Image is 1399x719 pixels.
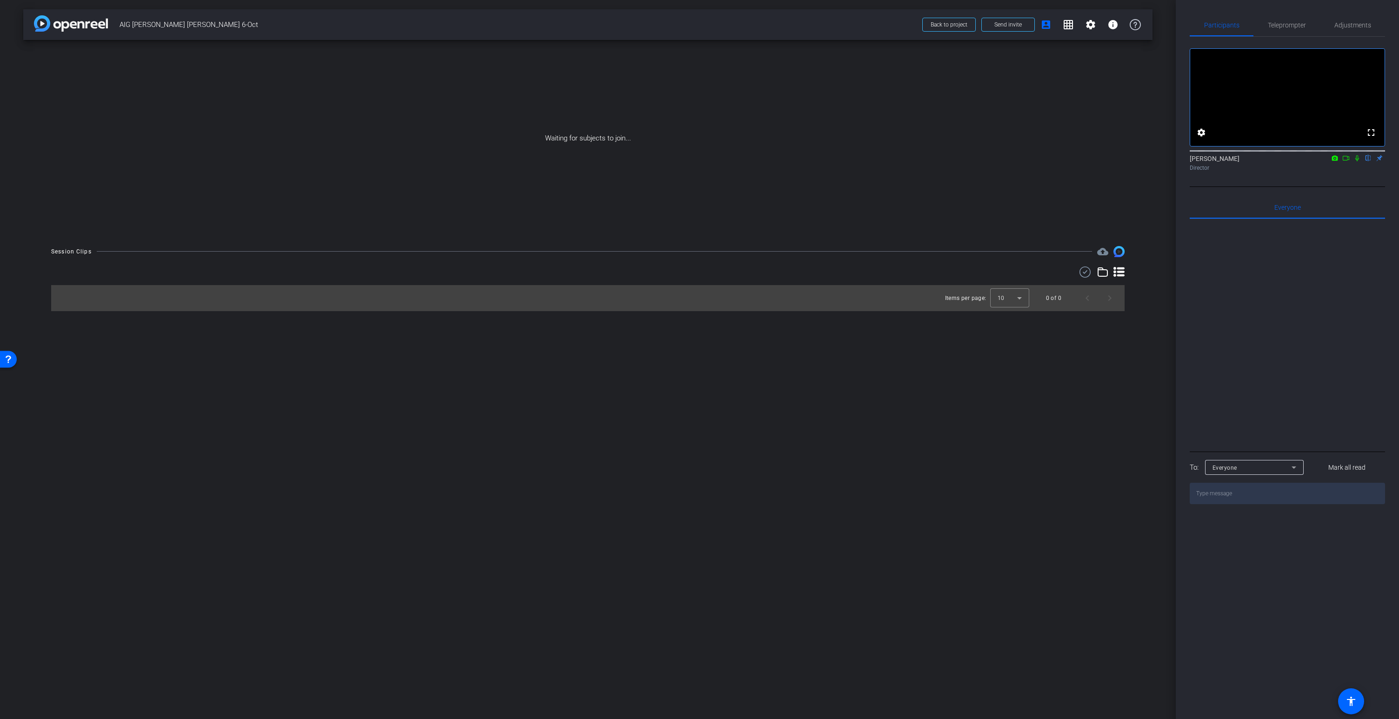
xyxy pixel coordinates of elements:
div: Waiting for subjects to join... [23,40,1153,237]
button: Back to project [922,18,976,32]
mat-icon: settings [1196,127,1207,138]
span: Everyone [1274,204,1301,211]
div: Session Clips [51,247,92,256]
button: Send invite [981,18,1035,32]
img: Session clips [1113,246,1125,257]
span: AIG [PERSON_NAME] [PERSON_NAME] 6-Oct [120,15,917,34]
span: Send invite [994,21,1022,28]
span: Adjustments [1334,22,1371,28]
span: Mark all read [1328,463,1366,473]
button: Next page [1099,287,1121,309]
span: Everyone [1212,465,1237,471]
mat-icon: flip [1363,153,1374,162]
mat-icon: accessibility [1346,696,1357,707]
button: Mark all read [1309,459,1386,476]
div: 0 of 0 [1046,293,1061,303]
span: Destinations for your clips [1097,246,1108,257]
button: Previous page [1076,287,1099,309]
div: To: [1190,462,1199,473]
mat-icon: settings [1085,19,1096,30]
mat-icon: fullscreen [1366,127,1377,138]
mat-icon: info [1107,19,1119,30]
div: Items per page: [945,293,986,303]
span: Teleprompter [1268,22,1306,28]
span: Back to project [931,21,967,28]
mat-icon: grid_on [1063,19,1074,30]
mat-icon: account_box [1040,19,1052,30]
div: [PERSON_NAME] [1190,154,1385,172]
mat-icon: cloud_upload [1097,246,1108,257]
div: Director [1190,164,1385,172]
img: app-logo [34,15,108,32]
span: Participants [1204,22,1239,28]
